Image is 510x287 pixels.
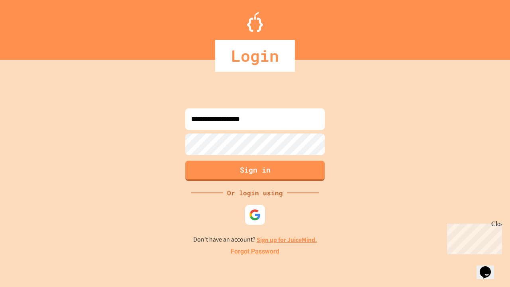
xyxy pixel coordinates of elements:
iframe: chat widget [477,255,502,279]
a: Sign up for JuiceMind. [257,236,317,244]
div: Login [215,40,295,72]
p: Don't have an account? [193,235,317,245]
div: Or login using [223,188,287,198]
button: Sign in [185,161,325,181]
img: google-icon.svg [249,209,261,221]
iframe: chat widget [444,220,502,254]
img: Logo.svg [247,12,263,32]
div: Chat with us now!Close [3,3,55,51]
a: Forgot Password [231,247,279,256]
